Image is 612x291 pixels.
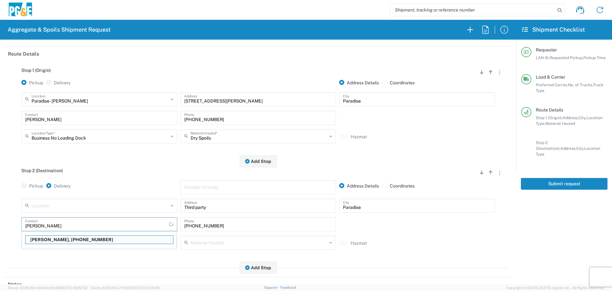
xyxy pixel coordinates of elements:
[8,3,33,18] img: pge
[522,26,585,34] h2: Shipment Checklist
[583,55,606,60] span: Pickup Time
[536,74,565,80] span: Load & Carrier
[280,286,296,289] a: Feedback
[91,286,159,290] span: Client: 2025.18.0-27d3021
[390,4,555,16] input: Shipment, tracking or reference number
[8,281,22,287] h2: Notes
[382,183,415,189] label: Coordinates
[61,286,88,290] span: [DATE] 09:52:52
[576,146,584,151] span: City,
[568,82,593,87] span: No. of Trucks,
[536,140,560,151] span: Stop 2 (Destination):
[21,68,51,73] span: Stop 1 (Origin)
[536,107,563,112] span: Route Details
[8,51,39,57] h2: Route Details
[579,115,586,120] span: City,
[240,262,277,273] button: Add Stop
[550,55,583,60] span: Requested Pickup,
[8,286,88,290] span: Server: 2025.18.0-bb0e0c2bd68
[536,82,568,87] span: Preferred Carrier,
[545,121,575,126] span: Material Hauled
[521,178,608,190] button: Submit request
[264,286,280,289] a: Support
[339,80,379,86] label: Address Details
[8,26,111,34] h2: Aggregate & Spoils Shipment Request
[536,47,557,52] span: Requester
[382,80,415,86] label: Coordinates
[240,155,277,167] button: Add Stop
[351,240,367,246] label: Hazmat
[536,55,550,60] span: LAN ID,
[560,146,576,151] span: Address,
[25,236,173,244] p: Luke Morris, 530-353-1351
[563,115,579,120] span: Address,
[134,286,159,290] span: [DATE] 10:20:09
[351,134,367,140] label: Hazmat
[536,115,563,120] span: Stop 1 (Origin):
[506,285,604,291] span: Copyright © [DATE]-[DATE] Agistix Inc., All Rights Reserved
[339,183,379,189] label: Address Details
[21,168,63,173] span: Stop 2 (Destination)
